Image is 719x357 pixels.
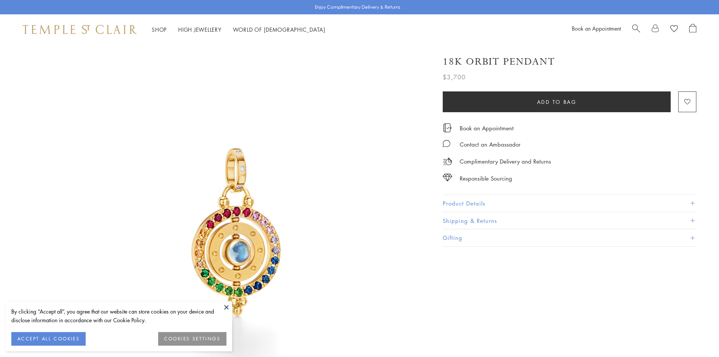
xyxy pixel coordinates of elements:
a: High JewelleryHigh Jewellery [178,26,222,33]
a: Search [632,24,640,35]
div: Responsible Sourcing [460,174,512,183]
button: Add to bag [443,91,671,112]
div: Contact an Ambassador [460,140,520,149]
button: Product Details [443,195,696,212]
img: icon_sourcing.svg [443,174,452,181]
a: ShopShop [152,26,167,33]
div: By clicking “Accept all”, you agree that our website can store cookies on your device and disclos... [11,307,226,325]
a: Open Shopping Bag [689,24,696,35]
button: Gifting [443,229,696,246]
button: ACCEPT ALL COOKIES [11,332,86,346]
a: World of [DEMOGRAPHIC_DATA]World of [DEMOGRAPHIC_DATA] [233,26,325,33]
span: Add to bag [537,98,577,106]
button: Shipping & Returns [443,212,696,229]
img: Temple St. Clair [23,25,137,34]
h1: 18K Orbit Pendant [443,55,555,68]
nav: Main navigation [152,25,325,34]
img: icon_delivery.svg [443,157,452,166]
img: icon_appointment.svg [443,124,452,132]
a: Book an Appointment [460,124,514,132]
button: COOKIES SETTINGS [158,332,226,346]
p: Enjoy Complimentary Delivery & Returns [315,3,400,11]
iframe: Gorgias live chat messenger [681,321,711,349]
img: MessageIcon-01_2.svg [443,140,450,147]
span: $3,700 [443,72,466,82]
a: View Wishlist [670,24,678,35]
p: Complimentary Delivery and Returns [460,157,551,166]
a: Book an Appointment [572,25,621,32]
